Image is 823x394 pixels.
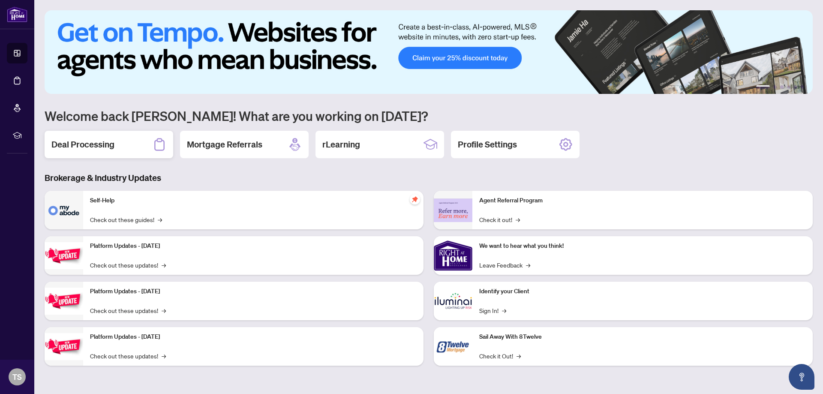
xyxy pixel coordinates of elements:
[12,371,22,383] span: TS
[90,287,417,296] p: Platform Updates - [DATE]
[434,236,472,275] img: We want to hear what you think!
[434,199,472,222] img: Agent Referral Program
[90,260,166,270] a: Check out these updates!→
[789,364,814,390] button: Open asap
[458,138,517,150] h2: Profile Settings
[45,333,83,360] img: Platform Updates - June 23, 2025
[434,282,472,320] img: Identify your Client
[90,306,166,315] a: Check out these updates!→
[90,332,417,342] p: Platform Updates - [DATE]
[158,215,162,224] span: →
[162,306,166,315] span: →
[479,351,521,361] a: Check it Out!→
[410,194,420,205] span: pushpin
[479,332,806,342] p: Sail Away With 8Twelve
[162,260,166,270] span: →
[780,85,784,89] button: 3
[90,241,417,251] p: Platform Updates - [DATE]
[479,306,506,315] a: Sign In!→
[526,260,530,270] span: →
[45,288,83,315] img: Platform Updates - July 8, 2025
[801,85,804,89] button: 6
[502,306,506,315] span: →
[90,215,162,224] a: Check out these guides!→
[90,196,417,205] p: Self-Help
[479,241,806,251] p: We want to hear what you think!
[45,172,813,184] h3: Brokerage & Industry Updates
[479,287,806,296] p: Identify your Client
[517,351,521,361] span: →
[90,351,166,361] a: Check out these updates!→
[162,351,166,361] span: →
[794,85,797,89] button: 5
[756,85,770,89] button: 1
[45,108,813,124] h1: Welcome back [PERSON_NAME]! What are you working on [DATE]?
[187,138,262,150] h2: Mortgage Referrals
[479,215,520,224] a: Check it out!→
[516,215,520,224] span: →
[773,85,777,89] button: 2
[479,196,806,205] p: Agent Referral Program
[51,138,114,150] h2: Deal Processing
[322,138,360,150] h2: rLearning
[479,260,530,270] a: Leave Feedback→
[434,327,472,366] img: Sail Away With 8Twelve
[45,191,83,229] img: Self-Help
[7,6,27,22] img: logo
[787,85,790,89] button: 4
[45,10,813,94] img: Slide 0
[45,242,83,269] img: Platform Updates - July 21, 2025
